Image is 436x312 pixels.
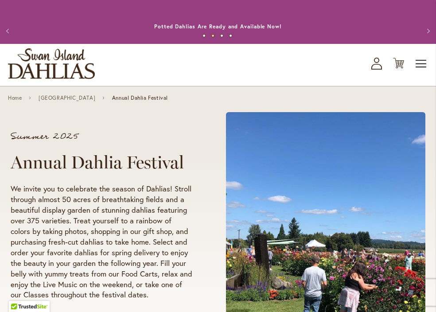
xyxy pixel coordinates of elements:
[11,152,192,173] h1: Annual Dahlia Festival
[8,95,22,101] a: Home
[112,95,168,101] span: Annual Dahlia Festival
[220,34,223,37] button: 3 of 4
[8,48,95,79] a: store logo
[11,183,192,300] p: We invite you to celebrate the season of Dahlias! Stroll through almost 50 acres of breathtaking ...
[11,132,192,141] p: Summer 2025
[154,23,282,30] a: Potted Dahlias Are Ready and Available Now!
[202,34,206,37] button: 1 of 4
[418,22,436,40] button: Next
[211,34,214,37] button: 2 of 4
[229,34,232,37] button: 4 of 4
[39,95,95,101] a: [GEOGRAPHIC_DATA]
